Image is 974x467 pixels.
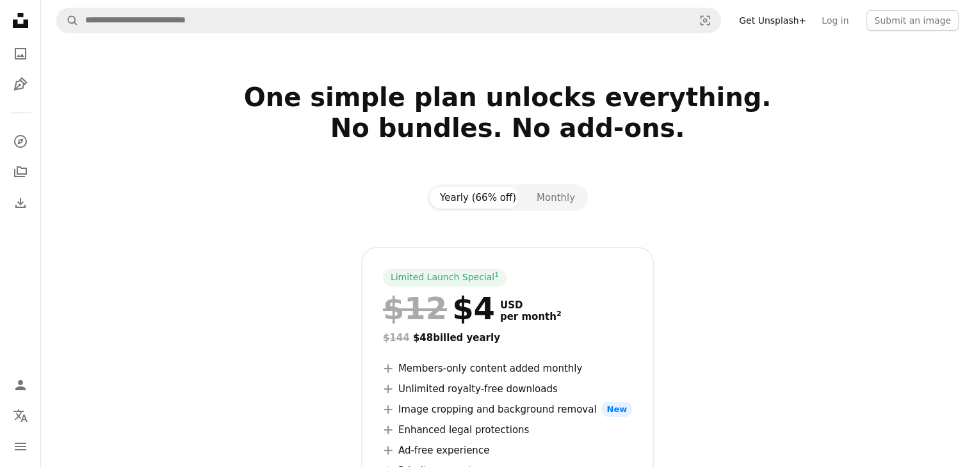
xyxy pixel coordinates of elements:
[383,292,447,325] span: $12
[8,159,33,185] a: Collections
[8,72,33,97] a: Illustrations
[383,422,632,438] li: Enhanced legal protections
[866,10,959,31] button: Submit an image
[8,403,33,429] button: Language
[8,129,33,154] a: Explore
[500,299,562,311] span: USD
[430,187,526,209] button: Yearly (66% off)
[383,381,632,397] li: Unlimited royalty-free downloads
[554,311,564,322] a: 2
[8,190,33,216] a: Download History
[492,271,501,284] a: 1
[814,10,856,31] a: Log in
[383,361,632,376] li: Members-only content added monthly
[526,187,585,209] button: Monthly
[383,402,632,417] li: Image cropping and background removal
[731,10,814,31] a: Get Unsplash+
[601,402,632,417] span: New
[500,311,562,322] span: per month
[383,332,410,344] span: $144
[383,269,507,287] div: Limited Launch Special
[556,310,562,318] sup: 2
[8,41,33,67] a: Photos
[93,82,923,174] h2: One simple plan unlocks everything. No bundles. No add-ons.
[57,8,79,33] button: Search Unsplash
[383,330,632,345] div: $48 billed yearly
[8,372,33,398] a: Log in / Sign up
[690,8,720,33] button: Visual search
[383,443,632,458] li: Ad-free experience
[56,8,721,33] form: Find visuals sitewide
[8,434,33,459] button: Menu
[383,292,495,325] div: $4
[494,271,499,278] sup: 1
[8,8,33,36] a: Home — Unsplash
